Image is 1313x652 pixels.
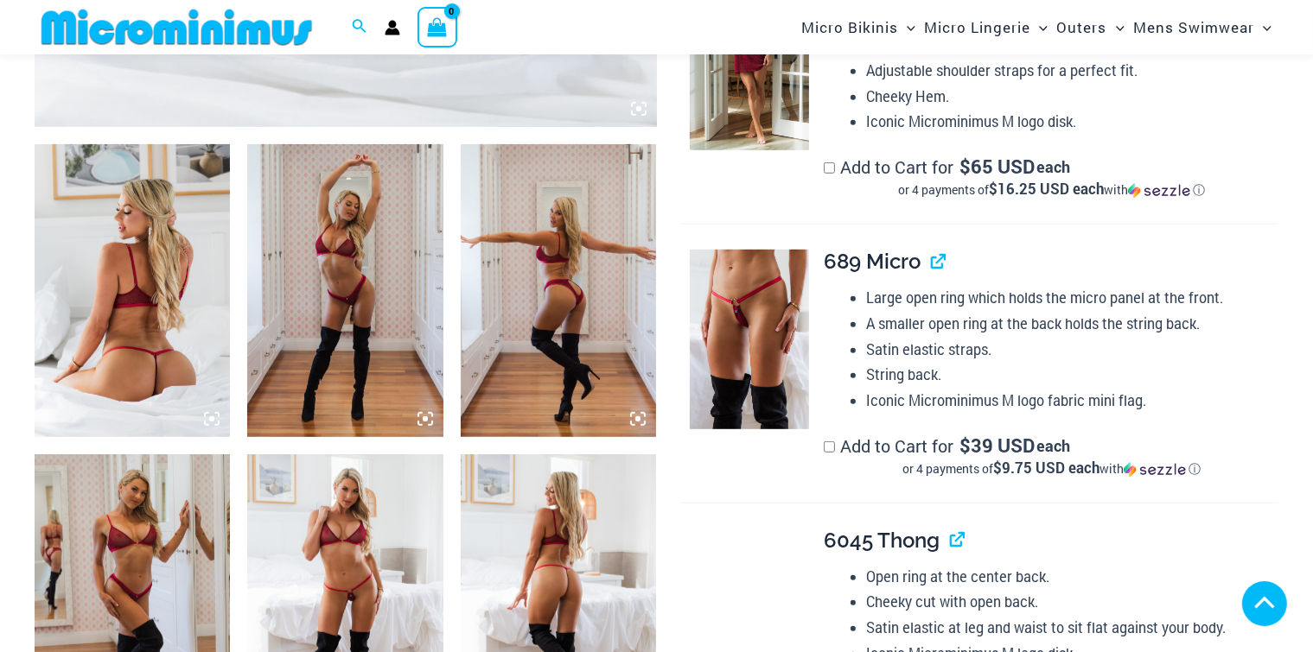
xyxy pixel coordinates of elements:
[866,109,1278,135] li: Iconic Microminimus M logo disk.
[461,144,656,438] img: Guilty Pleasures Red 1045 Bra 6045 Thong
[993,458,1099,478] span: $9.75 USD each
[824,528,940,553] span: 6045 Thong
[824,155,1278,199] label: Add to Cart for
[824,181,1278,199] div: or 4 payments of with
[417,7,457,47] a: View Shopping Cart, empty
[1107,5,1125,49] span: Menu Toggle
[959,433,971,458] span: $
[352,16,367,39] a: Search icon link
[1129,5,1276,49] a: Mens SwimwearMenu ToggleMenu Toggle
[824,249,921,274] span: 689 Micro
[866,58,1278,84] li: Adjustable shoulder straps for a perfect fit.
[898,5,915,49] span: Menu Toggle
[924,5,1030,49] span: Micro Lingerie
[866,615,1278,641] li: Satin elastic at leg and waist to sit flat against your body.
[959,154,971,179] span: $
[824,162,835,174] input: Add to Cart for$65 USD eachor 4 payments of$16.25 USD eachwithSezzle Click to learn more about Se...
[797,5,920,49] a: Micro BikinisMenu ToggleMenu Toggle
[1128,183,1190,199] img: Sezzle
[247,144,443,438] img: Guilty Pleasures Red 1045 Bra 6045 Thong
[1133,5,1254,49] span: Mens Swimwear
[866,564,1278,590] li: Open ring at the center back.
[1036,437,1070,454] span: each
[866,589,1278,615] li: Cheeky cut with open back.
[1254,5,1272,49] span: Menu Toggle
[1057,5,1107,49] span: Outers
[866,337,1278,363] li: Satin elastic straps.
[824,460,1278,478] div: or 4 payments of with
[1124,462,1186,478] img: Sezzle
[824,181,1278,199] div: or 4 payments of$16.25 USD eachwithSezzle Click to learn more about Sezzle
[866,362,1278,388] li: String back.
[959,437,1035,454] span: 39 USD
[385,20,400,35] a: Account icon link
[35,144,230,438] img: Guilty Pleasures Red 1045 Bra 689 Micro
[920,5,1052,49] a: Micro LingerieMenu ToggleMenu Toggle
[1036,158,1070,175] span: each
[824,441,835,453] input: Add to Cart for$39 USD eachor 4 payments of$9.75 USD eachwithSezzle Click to learn more about Sezzle
[989,179,1104,199] span: $16.25 USD each
[866,388,1278,414] li: Iconic Microminimus M logo fabric mini flag.
[824,434,1278,478] label: Add to Cart for
[35,8,319,47] img: MM SHOP LOGO FLAT
[866,311,1278,337] li: A smaller open ring at the back holds the string back.
[866,84,1278,110] li: Cheeky Hem.
[824,460,1278,478] div: or 4 payments of$9.75 USD eachwithSezzle Click to learn more about Sezzle
[1030,5,1048,49] span: Menu Toggle
[959,158,1035,175] span: 65 USD
[866,285,1278,311] li: Large open ring which holds the micro panel at the front.
[794,3,1278,52] nav: Site Navigation
[690,250,809,428] img: Guilty Pleasures Red 689 Micro
[1053,5,1129,49] a: OutersMenu ToggleMenu Toggle
[801,5,898,49] span: Micro Bikinis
